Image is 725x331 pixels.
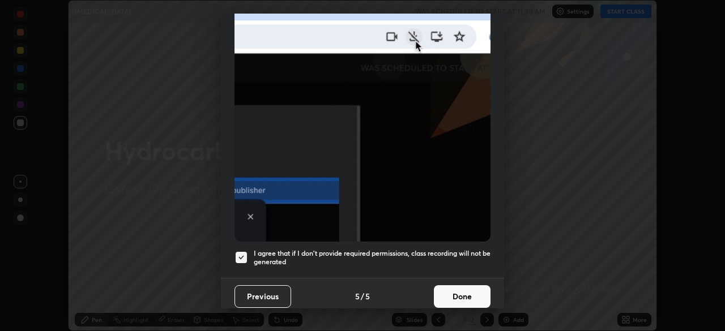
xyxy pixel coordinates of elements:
[434,285,491,308] button: Done
[365,290,370,302] h4: 5
[361,290,364,302] h4: /
[254,249,491,266] h5: I agree that if I don't provide required permissions, class recording will not be generated
[234,285,291,308] button: Previous
[355,290,360,302] h4: 5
